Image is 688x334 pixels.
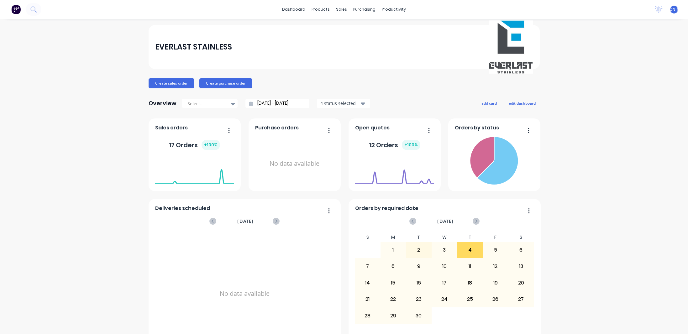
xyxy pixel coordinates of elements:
div: T [457,233,483,242]
div: 7 [355,258,380,274]
span: Sales orders [155,124,188,132]
div: 29 [381,308,406,323]
div: 5 [483,242,508,258]
div: 15 [381,275,406,291]
div: EVERLAST STAINLESS [155,41,232,53]
div: F [483,233,508,242]
div: 25 [457,291,482,307]
div: 19 [483,275,508,291]
div: 13 [508,258,533,274]
div: products [308,5,333,14]
div: 9 [406,258,431,274]
div: 2 [406,242,431,258]
div: 17 Orders [169,140,220,150]
div: 12 Orders [369,140,420,150]
span: Purchase orders [255,124,299,132]
div: 22 [381,291,406,307]
div: T [406,233,432,242]
button: Create sales order [149,78,194,88]
img: EVERLAST STAINLESS [489,20,533,73]
div: purchasing [350,5,379,14]
div: 10 [432,258,457,274]
button: 4 status selected [317,99,370,108]
div: 3 [432,242,457,258]
div: 16 [406,275,431,291]
div: + 100 % [202,140,220,150]
div: S [508,233,534,242]
div: 4 [457,242,482,258]
div: 14 [355,275,380,291]
span: Deliveries scheduled [155,205,210,212]
div: 11 [457,258,482,274]
div: 28 [355,308,380,323]
div: 6 [508,242,533,258]
div: 4 status selected [320,100,360,107]
img: Factory [11,5,21,14]
div: productivity [379,5,409,14]
div: 24 [432,291,457,307]
div: 18 [457,275,482,291]
div: 17 [432,275,457,291]
div: + 100 % [402,140,420,150]
div: 23 [406,291,431,307]
button: edit dashboard [505,99,540,107]
button: add card [477,99,501,107]
div: sales [333,5,350,14]
div: Overview [149,97,176,110]
div: 26 [483,291,508,307]
div: No data available [255,134,334,193]
div: 21 [355,291,380,307]
div: S [355,233,381,242]
span: [DATE] [437,218,454,225]
div: 12 [483,258,508,274]
div: 27 [508,291,533,307]
div: 30 [406,308,431,323]
div: 8 [381,258,406,274]
span: [DATE] [237,218,254,225]
div: W [432,233,457,242]
span: Orders by status [455,124,499,132]
button: Create purchase order [199,78,252,88]
div: 20 [508,275,533,291]
div: M [381,233,406,242]
div: 1 [381,242,406,258]
span: Open quotes [355,124,390,132]
a: dashboard [279,5,308,14]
